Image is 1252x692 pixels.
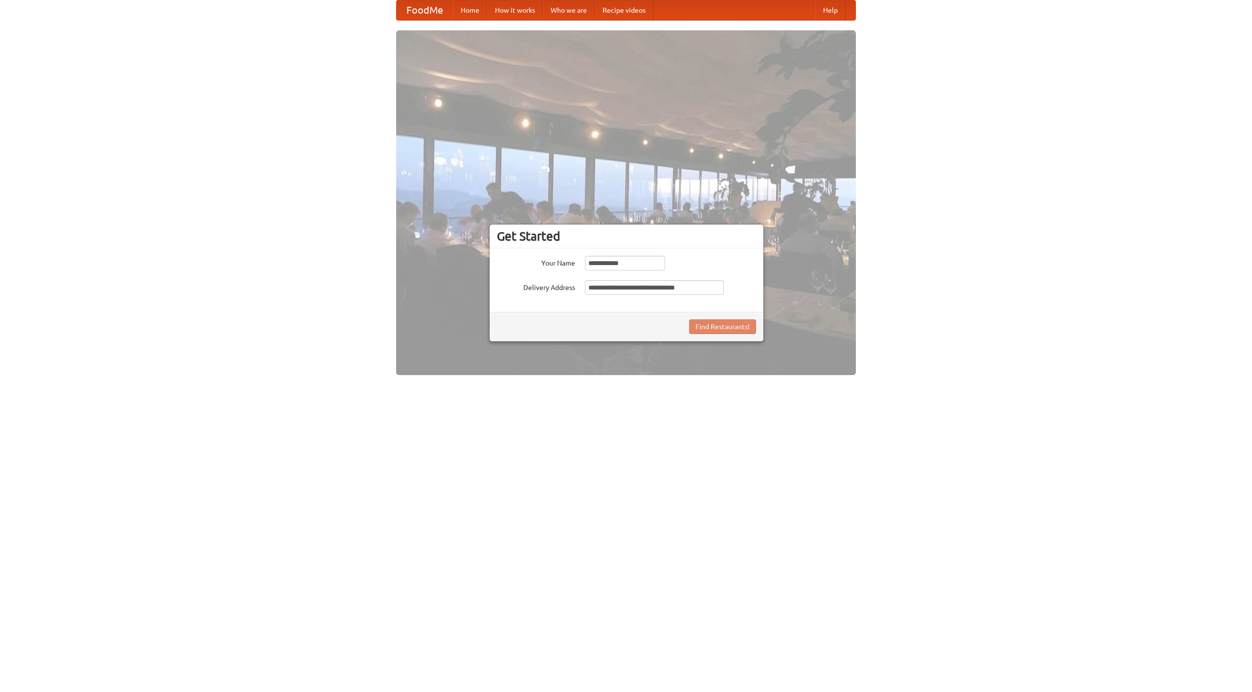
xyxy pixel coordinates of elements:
a: Who we are [543,0,595,20]
a: Recipe videos [595,0,653,20]
label: Your Name [497,256,575,268]
h3: Get Started [497,229,756,244]
a: Home [453,0,487,20]
a: FoodMe [397,0,453,20]
label: Delivery Address [497,280,575,292]
a: Help [815,0,846,20]
a: How it works [487,0,543,20]
button: Find Restaurants! [689,319,756,334]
